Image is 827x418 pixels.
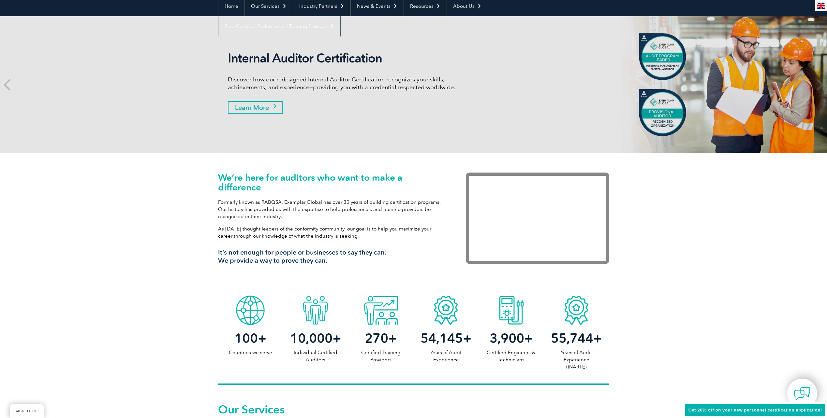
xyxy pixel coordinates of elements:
[228,76,472,91] p: Discover how our redesigned Internal Auditor Certification recognizes your skills, achievements, ...
[218,248,446,265] h3: It’s not enough for people or businesses to say they can. We provide a way to prove they can.
[218,173,446,192] h1: We’re here for auditors who want to make a difference
[218,225,446,240] p: As [DATE] thought leaders of the conformity community, our goal is to help you maximize your care...
[228,101,283,114] a: Learn More
[218,349,283,356] p: Countries we serve
[348,333,413,343] h2: +
[479,333,544,343] h2: +
[794,385,810,402] img: contact-chat.png
[688,408,822,412] span: Get 20% off on your new personnel certification application!
[421,330,463,346] span: 54,145
[413,349,479,363] p: Years of Audit Experience
[234,330,258,346] span: 100
[365,330,388,346] span: 270
[490,330,524,346] span: 3,900
[218,16,340,36] a: Find Certified Professional / Training Provider
[551,330,593,346] span: 55,744
[348,349,413,363] p: Certified Training Providers
[544,333,609,343] h2: +
[283,349,348,363] p: Individual Certified Auditors
[228,51,472,66] h2: Internal Auditor Certification
[283,333,348,343] h2: +
[290,330,332,346] span: 10,000
[10,404,44,418] a: BACK TO TOP
[479,349,544,363] p: Certified Engineers & Technicians
[466,173,609,264] iframe: Exemplar Global: Working together to make a difference
[544,349,609,370] p: Years of Audit Experience (iNARTE)
[218,404,609,415] h2: Our Services
[218,333,283,343] h2: +
[413,333,479,343] h2: +
[817,3,825,9] img: en
[218,199,446,220] p: Formerly known as RABQSA, Exemplar Global has over 30 years of building certification programs. O...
